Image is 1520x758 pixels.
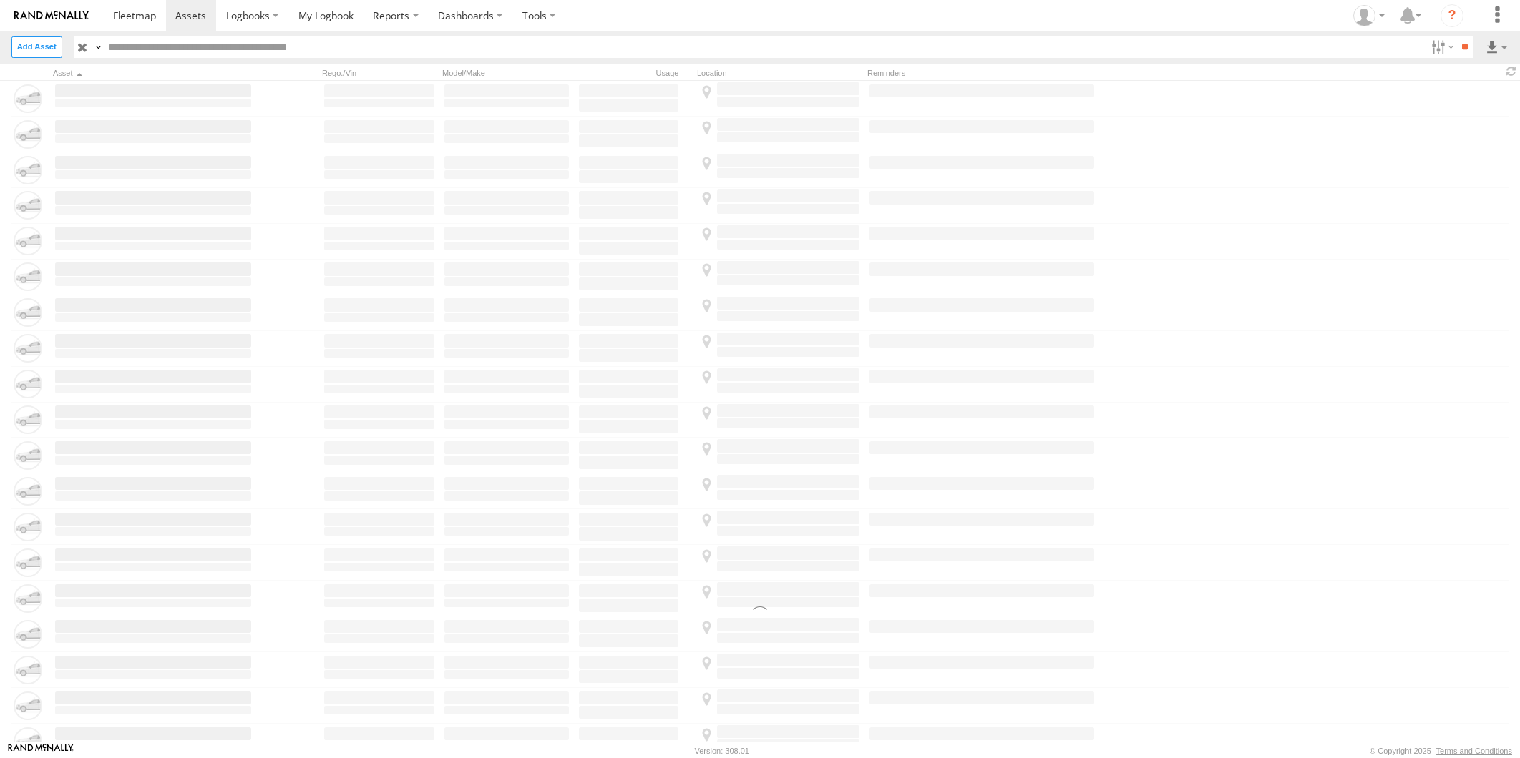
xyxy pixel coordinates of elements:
[1503,65,1520,79] span: Refresh
[697,68,862,78] div: Location
[695,747,749,755] div: Version: 308.01
[1441,4,1463,27] i: ?
[577,68,691,78] div: Usage
[1436,747,1512,755] a: Terms and Conditions
[867,68,1096,78] div: Reminders
[53,68,253,78] div: Click to Sort
[322,68,437,78] div: Rego./Vin
[1348,5,1390,26] div: Zarni Lwin
[1426,36,1456,57] label: Search Filter Options
[11,36,62,57] label: Create New Asset
[14,11,89,21] img: rand-logo.svg
[1484,36,1509,57] label: Export results as...
[8,744,74,758] a: Visit our Website
[442,68,571,78] div: Model/Make
[92,36,103,57] label: Search Query
[1370,747,1512,755] div: © Copyright 2025 -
